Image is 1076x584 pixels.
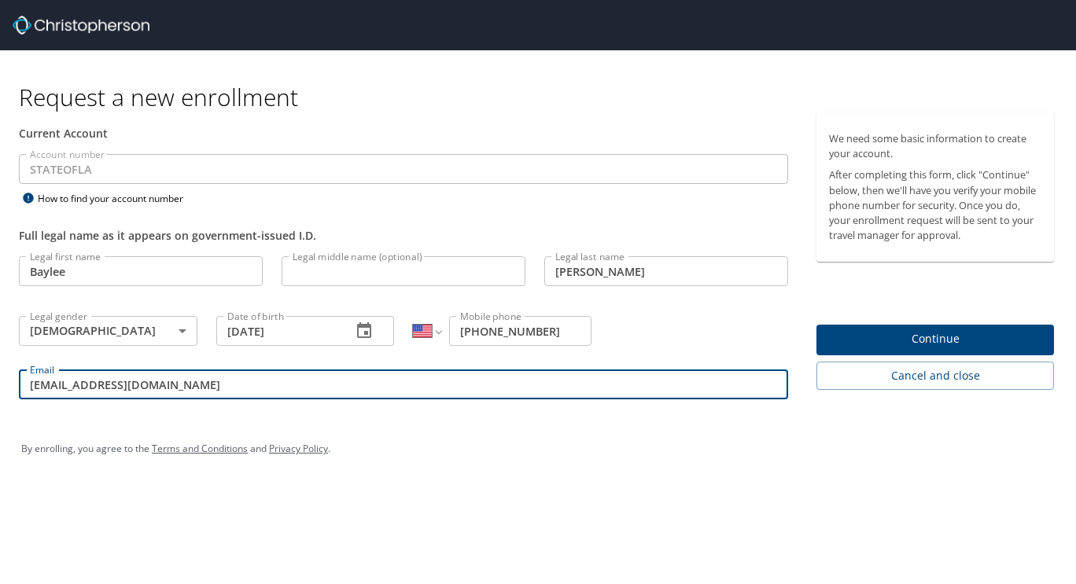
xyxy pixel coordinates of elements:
[829,366,1041,386] span: Cancel and close
[21,429,1055,468] div: By enrolling, you agree to the and .
[829,329,1041,349] span: Continue
[13,16,149,35] img: cbt logo
[816,325,1054,355] button: Continue
[829,167,1041,243] p: After completing this form, click "Continue" below, then we'll have you verify your mobile phone ...
[829,131,1041,161] p: We need some basic information to create your account.
[19,316,197,346] div: [DEMOGRAPHIC_DATA]
[19,125,788,141] div: Current Account
[152,442,248,455] a: Terms and Conditions
[19,189,216,208] div: How to find your account number
[269,442,328,455] a: Privacy Policy
[19,227,788,244] div: Full legal name as it appears on government-issued I.D.
[19,82,1067,112] h1: Request a new enrollment
[449,316,591,346] input: Enter phone number
[216,316,340,346] input: MM/DD/YYYY
[816,362,1054,391] button: Cancel and close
